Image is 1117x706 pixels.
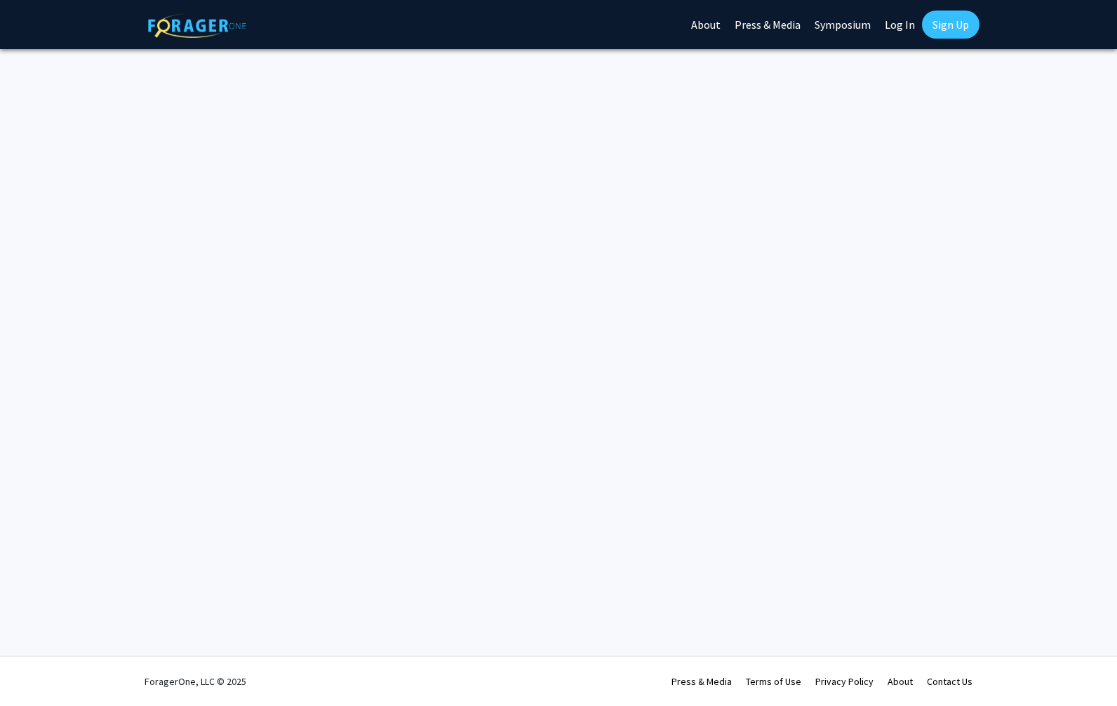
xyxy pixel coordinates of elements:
[671,675,732,688] a: Press & Media
[927,675,972,688] a: Contact Us
[746,675,801,688] a: Terms of Use
[888,675,913,688] a: About
[145,657,246,706] div: ForagerOne, LLC © 2025
[148,13,246,38] img: ForagerOne Logo
[922,11,979,39] a: Sign Up
[815,675,874,688] a: Privacy Policy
